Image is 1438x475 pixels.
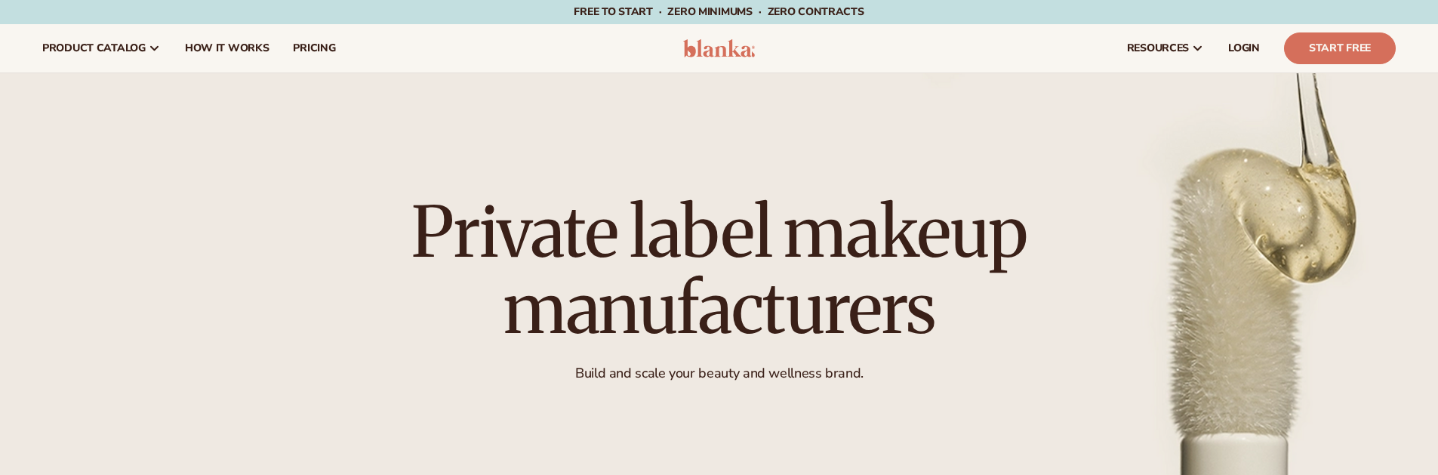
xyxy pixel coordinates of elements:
a: How It Works [173,24,282,72]
span: pricing [293,42,335,54]
span: How It Works [185,42,269,54]
img: logo [683,39,755,57]
a: Start Free [1284,32,1396,64]
p: Build and scale your beauty and wellness brand. [383,366,1055,383]
span: product catalog [42,42,146,54]
span: Free to start · ZERO minimums · ZERO contracts [574,5,864,19]
h2: Private label makeup manufacturers [383,194,1055,347]
span: resources [1127,42,1189,54]
a: product catalog [30,24,173,72]
span: LOGIN [1228,42,1260,54]
a: pricing [281,24,347,72]
a: LOGIN [1216,24,1272,72]
a: resources [1115,24,1216,72]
